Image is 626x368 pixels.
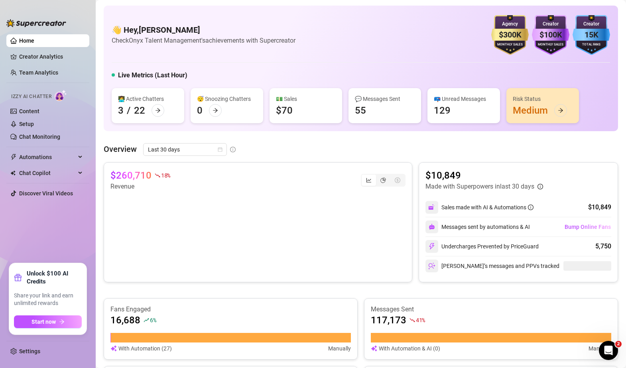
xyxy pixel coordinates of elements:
[118,71,187,80] h5: Live Metrics (Last Hour)
[573,29,610,41] div: 15K
[532,29,569,41] div: $100K
[19,151,76,163] span: Automations
[425,182,534,191] article: Made with Superpowers in last 30 days
[441,203,533,212] div: Sales made with AI & Automations
[134,104,145,117] div: 22
[532,15,569,55] img: purple-badge-B9DA21FR.svg
[148,144,222,155] span: Last 30 days
[599,341,618,360] iframe: Intercom live chat
[118,94,178,103] div: 👩‍💻 Active Chatters
[276,94,336,103] div: 💵 Sales
[150,316,156,324] span: 6 %
[573,15,610,55] img: blue-badge-DgoSNQY1.svg
[595,242,611,251] div: 5,750
[197,94,257,103] div: 😴 Snoozing Chatters
[59,319,65,325] span: arrow-right
[428,243,435,250] img: svg%3e
[110,305,351,314] article: Fans Engaged
[361,174,406,187] div: segmented control
[395,177,400,183] span: dollar-circle
[112,35,295,45] article: Check Onyx Talent Management's achievements with Supercreator
[118,344,172,353] article: With Automation (27)
[19,108,39,114] a: Content
[104,143,137,155] article: Overview
[434,104,451,117] div: 129
[19,69,58,76] a: Team Analytics
[19,167,76,179] span: Chat Copilot
[6,19,66,27] img: logo-BBDzfeDw.svg
[19,348,40,354] a: Settings
[110,314,140,327] article: 16,688
[434,94,494,103] div: 📪 Unread Messages
[366,177,372,183] span: line-chart
[380,177,386,183] span: pie-chart
[14,292,82,307] span: Share your link and earn unlimited rewards
[14,274,22,281] span: gift
[588,203,611,212] div: $10,849
[428,204,435,211] img: svg%3e
[276,104,293,117] div: $70
[491,42,529,47] div: Monthly Sales
[425,240,539,253] div: Undercharges Prevented by PriceGuard
[11,93,51,100] span: Izzy AI Chatter
[355,104,366,117] div: 55
[371,314,406,327] article: 117,173
[355,94,415,103] div: 💬 Messages Sent
[409,317,415,323] span: fall
[513,94,573,103] div: Risk Status
[425,169,543,182] article: $10,849
[564,220,611,233] button: Bump Online Fans
[110,344,117,353] img: svg%3e
[19,134,60,140] a: Chat Monitoring
[27,270,82,285] strong: Unlock $100 AI Credits
[615,341,622,347] span: 2
[155,108,161,113] span: arrow-right
[558,108,563,113] span: arrow-right
[425,260,559,272] div: [PERSON_NAME]’s messages and PPVs tracked
[379,344,440,353] article: With Automation & AI (0)
[416,316,425,324] span: 41 %
[230,147,236,152] span: info-circle
[10,170,16,176] img: Chat Copilot
[429,224,435,230] img: svg%3e
[491,20,529,28] div: Agency
[161,171,170,179] span: 18 %
[19,190,73,197] a: Discover Viral Videos
[155,173,160,178] span: fall
[532,20,569,28] div: Creator
[19,37,34,44] a: Home
[110,182,170,191] article: Revenue
[491,15,529,55] img: gold-badge-CigiZidd.svg
[371,305,611,314] article: Messages Sent
[371,344,377,353] img: svg%3e
[110,169,152,182] article: $260,710
[528,205,533,210] span: info-circle
[573,42,610,47] div: Total Fans
[118,104,124,117] div: 3
[197,104,203,117] div: 0
[425,220,530,233] div: Messages sent by automations & AI
[537,184,543,189] span: info-circle
[14,315,82,328] button: Start nowarrow-right
[19,50,83,63] a: Creator Analytics
[218,147,222,152] span: calendar
[144,317,149,323] span: rise
[328,344,351,353] article: Manually
[589,344,611,353] article: Manually
[565,224,611,230] span: Bump Online Fans
[19,121,34,127] a: Setup
[55,90,67,101] img: AI Chatter
[10,154,17,160] span: thunderbolt
[31,319,56,325] span: Start now
[532,42,569,47] div: Monthly Sales
[112,24,295,35] h4: 👋 Hey, [PERSON_NAME]
[213,108,218,113] span: arrow-right
[491,29,529,41] div: $300K
[428,262,435,270] img: svg%3e
[573,20,610,28] div: Creator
